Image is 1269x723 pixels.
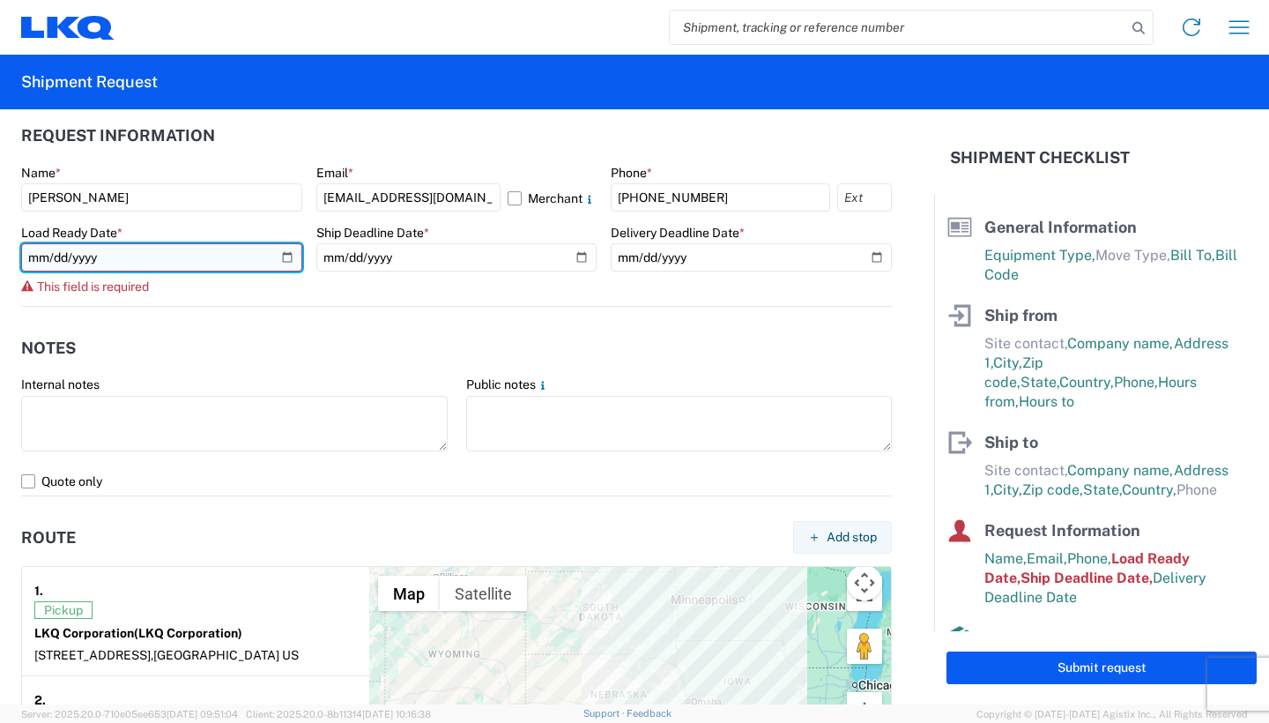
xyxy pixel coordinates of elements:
[984,218,1137,236] span: General Information
[153,648,299,662] span: [GEOGRAPHIC_DATA] US
[21,376,100,392] label: Internal notes
[984,433,1038,451] span: Ship to
[1114,374,1158,391] span: Phone,
[1170,247,1215,264] span: Bill To,
[167,709,238,719] span: [DATE] 09:51:04
[1176,481,1217,498] span: Phone
[1019,393,1074,410] span: Hours to
[34,579,43,601] strong: 1.
[984,306,1057,324] span: Ship from
[378,576,440,611] button: Show street map
[611,165,652,181] label: Phone
[21,529,76,547] h2: Route
[508,183,597,212] label: Merchant
[21,467,892,496] label: Quote only
[246,709,431,719] span: Client: 2025.20.0-8b113f4
[1083,481,1122,498] span: State,
[611,225,745,241] label: Delivery Deadline Date
[946,652,1257,684] button: Submit request
[1022,481,1083,498] span: Zip code,
[1059,374,1114,391] span: Country,
[847,565,882,600] button: Map camera controls
[21,339,76,357] h2: Notes
[134,626,242,640] span: (LKQ Corporation)
[466,376,550,392] label: Public notes
[950,147,1130,168] h2: Shipment Checklist
[21,225,122,241] label: Load Ready Date
[21,71,158,93] h2: Shipment Request
[37,280,149,294] span: This field is required
[837,183,892,212] input: Ext
[1020,570,1153,586] span: Ship Deadline Date,
[1027,550,1067,567] span: Email,
[21,709,238,719] span: Server: 2025.20.0-710e05ee653
[34,689,46,711] strong: 2.
[1122,481,1176,498] span: Country,
[976,706,1248,722] span: Copyright © [DATE]-[DATE] Agistix Inc., All Rights Reserved
[1067,462,1174,479] span: Company name,
[984,629,1078,647] span: Product info
[984,462,1067,479] span: Site contact,
[1020,374,1059,391] span: State,
[316,165,353,181] label: Email
[827,529,877,546] span: Add stop
[847,629,882,664] button: Drag Pegman onto the map to open Street View
[1067,550,1111,567] span: Phone,
[1095,247,1170,264] span: Move Type,
[34,648,153,662] span: [STREET_ADDRESS],
[984,335,1067,352] span: Site contact,
[440,576,527,611] button: Show satellite imagery
[984,550,1027,567] span: Name,
[1067,335,1174,352] span: Company name,
[34,601,93,619] span: Pickup
[993,481,1022,498] span: City,
[627,708,672,719] a: Feedback
[670,11,1126,44] input: Shipment, tracking or reference number
[793,521,892,554] button: Add stop
[316,225,429,241] label: Ship Deadline Date
[583,708,627,719] a: Support
[21,165,61,181] label: Name
[993,354,1022,371] span: City,
[34,626,242,640] strong: LKQ Corporation
[984,247,1095,264] span: Equipment Type,
[21,127,215,145] h2: Request Information
[362,709,431,719] span: [DATE] 10:16:38
[984,521,1140,540] span: Request Information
